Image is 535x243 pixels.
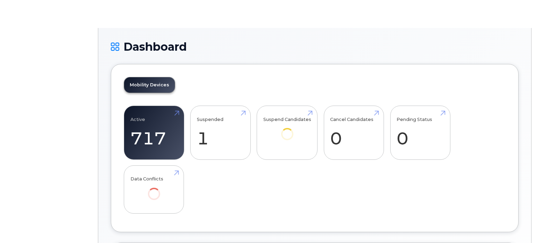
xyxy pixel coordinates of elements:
[197,110,244,156] a: Suspended 1
[330,110,377,156] a: Cancel Candidates 0
[263,110,311,150] a: Suspend Candidates
[130,169,178,209] a: Data Conflicts
[124,77,175,93] a: Mobility Devices
[111,41,519,53] h1: Dashboard
[130,110,178,156] a: Active 717
[397,110,444,156] a: Pending Status 0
